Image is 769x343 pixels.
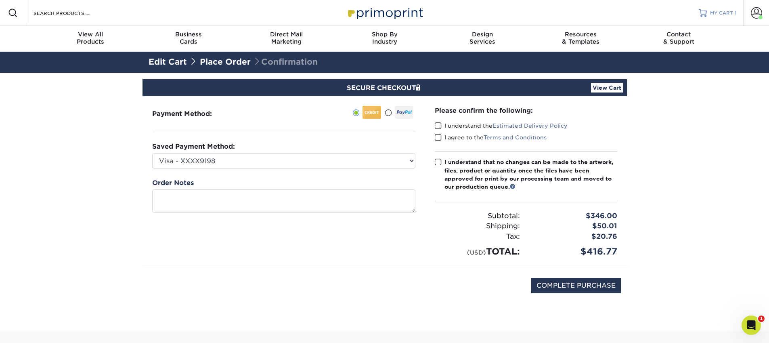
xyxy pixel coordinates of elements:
span: Confirmation [253,57,318,67]
label: Saved Payment Method: [152,142,235,152]
a: Shop ByIndustry [335,26,434,52]
img: DigiCert Secured Site Seal [149,278,189,302]
span: Business [139,31,237,38]
div: Please confirm the following: [435,106,617,115]
div: Products [42,31,140,45]
div: $416.77 [526,245,623,258]
h3: Payment Method: [152,110,232,118]
span: Design [434,31,532,38]
a: BusinessCards [139,26,237,52]
a: Place Order [200,57,251,67]
div: Cards [139,31,237,45]
div: $50.01 [526,221,623,231]
a: DesignServices [434,26,532,52]
div: $346.00 [526,211,623,221]
input: SEARCH PRODUCTS..... [33,8,111,18]
div: Shipping: [429,221,526,231]
div: Industry [335,31,434,45]
div: $20.76 [526,231,623,242]
span: Shop By [335,31,434,38]
input: COMPLETE PURCHASE [531,278,621,293]
iframe: Intercom live chat [742,316,761,335]
span: MY CART [710,10,733,17]
label: I agree to the [435,133,547,141]
span: 1 [735,10,737,16]
span: Resources [532,31,630,38]
div: Services [434,31,532,45]
a: Resources& Templates [532,26,630,52]
div: Marketing [237,31,335,45]
a: View AllProducts [42,26,140,52]
label: I understand the [435,122,568,130]
span: 1 [758,316,765,322]
div: TOTAL: [429,245,526,258]
a: Contact& Support [630,26,728,52]
a: Edit Cart [149,57,187,67]
div: & Support [630,31,728,45]
span: View All [42,31,140,38]
span: SECURE CHECKOUT [347,84,423,92]
a: View Cart [591,83,623,93]
img: Primoprint [344,4,425,21]
div: Subtotal: [429,211,526,221]
a: Direct MailMarketing [237,26,335,52]
span: Direct Mail [237,31,335,38]
a: Estimated Delivery Policy [492,122,568,129]
div: & Templates [532,31,630,45]
span: Contact [630,31,728,38]
div: I understand that no changes can be made to the artwork, files, product or quantity once the file... [444,158,617,191]
iframe: Google Customer Reviews [2,318,69,340]
small: (USD) [467,249,486,256]
label: Order Notes [152,178,194,188]
a: Terms and Conditions [484,134,547,141]
div: Tax: [429,231,526,242]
